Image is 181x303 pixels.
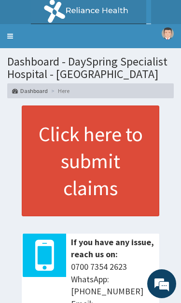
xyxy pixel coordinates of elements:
[12,87,48,95] a: Dashboard
[7,55,174,81] h1: Dashboard - DaySpring Specialist Hospital - [GEOGRAPHIC_DATA]
[49,87,70,95] li: Here
[22,105,159,216] a: Click here to submit claims
[71,237,154,260] b: If you have any issue, reach us on:
[162,27,174,40] img: User Image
